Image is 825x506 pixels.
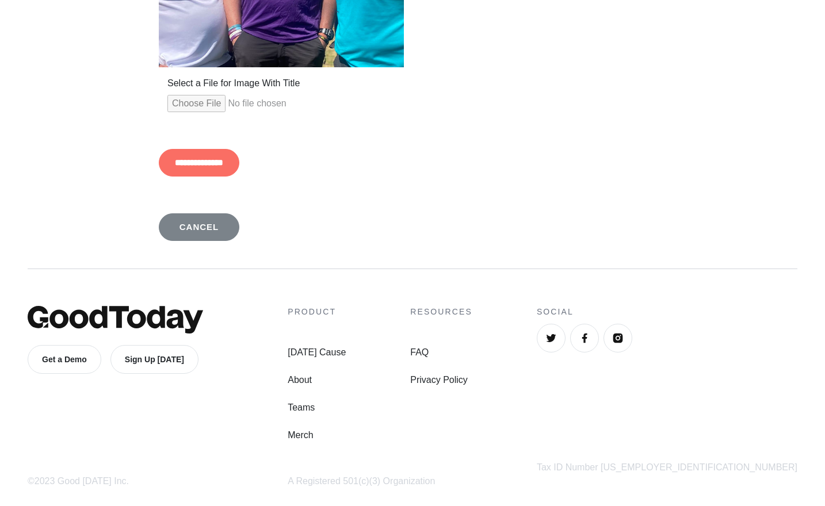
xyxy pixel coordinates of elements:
[159,213,239,241] a: Cancel
[288,401,346,415] a: Teams
[537,306,797,318] h4: Social
[612,332,624,344] img: Instagram
[288,306,346,318] h4: Product
[110,345,198,374] a: Sign Up [DATE]
[28,474,288,488] div: ©2023 Good [DATE] Inc.
[28,306,203,333] img: GoodToday
[537,461,797,474] div: Tax ID Number [US_EMPLOYER_IDENTIFICATION_NUMBER]
[570,324,599,352] a: Facebook
[604,324,632,352] a: Instagram
[410,346,472,359] a: FAQ
[410,306,472,318] h4: Resources
[288,346,346,359] a: [DATE] Cause
[410,373,472,387] a: Privacy Policy
[288,474,537,488] div: A Registered 501(c)(3) Organization
[167,76,300,90] label: Select a File for Image With Title
[545,332,557,344] img: Twitter
[28,345,101,374] a: Get a Demo
[537,324,566,352] a: Twitter
[579,332,590,344] img: Facebook
[288,373,346,387] a: About
[288,428,346,442] a: Merch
